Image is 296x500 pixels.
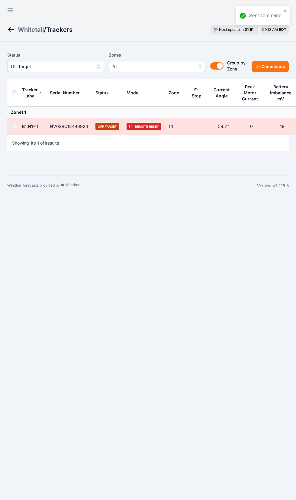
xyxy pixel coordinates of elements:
[7,61,104,72] button: Off Target
[213,83,234,103] button: Current Angle
[22,124,38,129] a: B1.N1-11
[227,60,246,71] span: Group by Zone
[109,51,205,59] label: Zones
[269,84,292,102] div: Battery Imbalance mV
[44,140,46,145] span: 1
[12,140,59,146] p: Showing to of results
[22,83,43,103] button: Tracker Label
[46,118,92,135] td: NV02RC12440924
[213,87,230,99] div: Current Angle
[283,8,288,13] button: close
[252,61,289,72] button: Commands
[95,86,114,100] button: Status
[127,90,138,96] div: Mode
[241,80,262,106] button: Peak Motor Current
[30,140,32,145] span: 1
[241,84,259,102] div: Peak Motor Current
[237,118,265,135] td: 0
[219,27,244,32] span: Next update in
[249,12,282,19] div: Sent command
[11,63,92,70] span: Off Target
[109,61,205,72] button: All
[18,25,44,34] a: Whitetail
[37,140,39,145] span: 1
[50,86,85,100] button: Serial Number
[257,183,289,189] div: Version v1.215.5
[95,123,119,130] span: Off Target
[46,25,72,34] h3: Trackers
[127,123,161,130] span: Remote Reset
[7,22,72,38] nav: Breadcrumb
[7,183,257,189] div: Weather forecasts provided by
[169,86,184,100] button: Zone
[209,118,237,135] td: 59.7°
[191,87,202,99] div: E-Stop
[22,87,38,99] div: Tracker Label
[279,27,286,32] span: EDT
[165,118,188,135] td: 1.1
[44,25,46,34] span: /
[112,63,193,70] span: All
[269,80,295,106] button: Battery Imbalance mV
[50,90,80,96] div: Serial Number
[262,27,278,32] span: 09:18 AM
[169,90,179,96] div: Zone
[95,90,109,96] div: Status
[191,83,206,103] button: E-Stop
[127,86,143,100] button: Mode
[7,51,104,59] label: Status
